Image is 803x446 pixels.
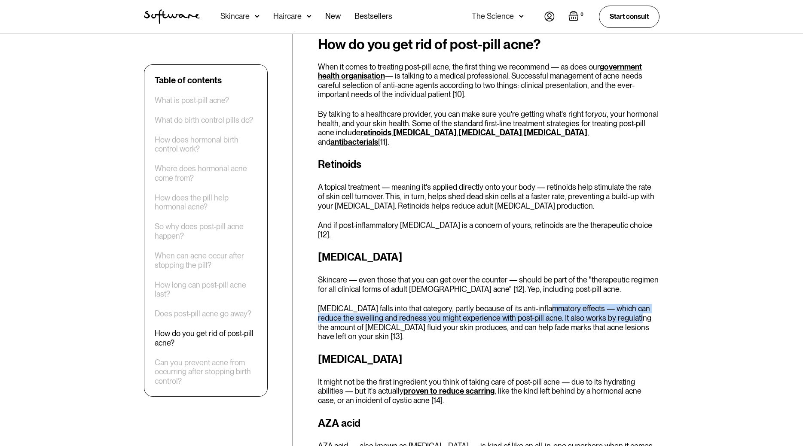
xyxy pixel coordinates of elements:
p: By talking to a healthcare provider, you can make sure you're getting what's right for , your hor... [318,109,659,146]
a: Open empty cart [568,11,585,23]
h3: Retinoids [318,157,659,172]
img: arrow down [307,12,311,21]
div: Skincare [220,12,250,21]
a: How do you get rid of post-pill acne? [155,329,257,348]
a: proven to reduce scarring [403,386,495,395]
a: What is post-pill acne? [155,96,229,105]
img: arrow down [519,12,524,21]
a: How does the pill help hormonal acne? [155,193,257,212]
a: [MEDICAL_DATA] [458,128,522,137]
a: How does hormonal birth control work? [155,135,257,154]
a: So why does post-pill acne happen? [155,222,257,241]
a: antibacterials [330,137,378,146]
h2: How do you get rid of post-pill acne? [318,36,659,52]
h3: [MEDICAL_DATA] [318,249,659,265]
p: When it comes to treating post-pill acne, the first thing we recommend — as does our — is talking... [318,62,659,99]
a: Can you prevent acne from occurring after stopping birth control? [155,358,257,386]
a: government health organisation [318,62,642,81]
a: [MEDICAL_DATA] [524,128,587,137]
a: How long can post-pill acne last? [155,280,257,299]
a: Where does hormonal acne come from? [155,164,257,183]
a: Does post-pill acne go away? [155,309,251,319]
a: When can acne occur after stopping the pill? [155,251,257,270]
h3: AZA acid [318,416,659,431]
h3: [MEDICAL_DATA] [318,352,659,367]
img: Software Logo [144,9,200,24]
div: 0 [579,11,585,18]
a: retinoids [360,128,391,137]
a: Start consult [599,6,659,27]
img: arrow down [255,12,260,21]
p: And if post-inflammatory [MEDICAL_DATA] is a concern of yours, retinoids are the therapeutic choi... [318,221,659,239]
p: A topical treatment — meaning it's applied directly onto your body — retinoids help stimulate the... [318,182,659,210]
p: Skincare — even those that you can get over the counter — should be part of the "therapeutic regi... [318,275,659,294]
div: The Science [472,12,514,21]
div: Table of contents [155,75,222,85]
a: [MEDICAL_DATA] [393,128,457,137]
div: Haircare [273,12,302,21]
em: you [594,109,607,118]
a: home [144,9,200,24]
p: [MEDICAL_DATA] falls into that category, partly because of its anti-inflammatory effects — which ... [318,304,659,341]
p: It might not be the first ingredient you think of taking care of post-pill acne — due to its hydr... [318,377,659,405]
a: What do birth control pills do? [155,115,253,125]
